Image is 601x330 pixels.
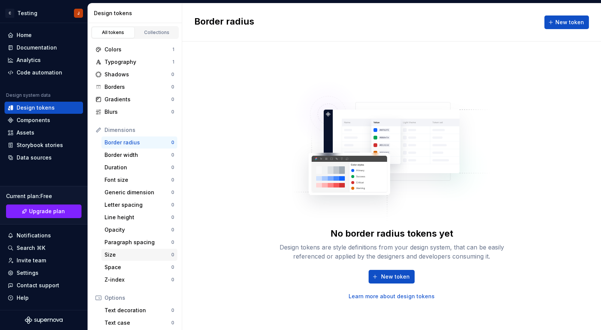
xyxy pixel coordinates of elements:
button: Upgrade plan [6,205,81,218]
div: Typography [105,58,172,66]
div: Borders [105,83,171,91]
div: Settings [17,269,38,277]
button: Search ⌘K [5,242,83,254]
a: Blurs0 [92,106,177,118]
div: 0 [171,239,174,245]
div: Collections [138,29,176,36]
div: Design tokens are style definitions from your design system, that can be easily referenced or app... [271,243,512,261]
div: Shadows [105,71,171,78]
div: 0 [171,84,174,90]
a: Invite team [5,254,83,266]
a: Home [5,29,83,41]
div: Design tokens [17,104,55,112]
button: CTestingJ [2,5,86,21]
a: Shadows0 [92,68,177,81]
a: Analytics [5,54,83,66]
div: Paragraph spacing [105,239,171,246]
div: C [5,9,14,18]
a: Line height0 [101,211,177,223]
div: 1 [172,46,174,53]
a: Letter spacing0 [101,199,177,211]
div: Duration [105,164,171,171]
div: 0 [171,214,174,220]
a: Duration0 [101,161,177,174]
div: Current plan : Free [6,192,81,200]
button: Notifications [5,229,83,242]
a: Space0 [101,261,177,273]
svg: Supernova Logo [25,316,63,324]
div: Blurs [105,108,171,116]
a: Storybook stories [5,139,83,151]
div: Documentation [17,44,57,51]
div: Dimensions [105,126,174,134]
div: Code automation [17,69,62,76]
a: Font size0 [101,174,177,186]
a: Border radius0 [101,136,177,149]
span: Upgrade plan [29,208,65,215]
div: Z-index [105,276,171,284]
div: Design tokens [94,9,179,17]
h2: Border radius [194,15,254,29]
div: Text case [105,319,171,327]
div: 0 [171,307,174,313]
div: 0 [171,320,174,326]
div: 0 [171,96,174,102]
div: Contact support [17,282,59,289]
div: J [77,10,80,16]
button: New token [544,15,589,29]
div: 0 [171,152,174,158]
a: Borders0 [92,81,177,93]
div: Line height [105,214,171,221]
div: 0 [171,252,174,258]
div: 0 [171,139,174,146]
a: Data sources [5,152,83,164]
a: Text case0 [101,317,177,329]
div: 0 [171,189,174,195]
a: Typography1 [92,56,177,68]
a: Code automation [5,67,83,79]
span: New token [555,19,584,26]
a: Documentation [5,42,83,54]
a: Z-index0 [101,274,177,286]
div: Analytics [17,56,41,64]
div: Data sources [17,154,52,161]
div: Search ⌘K [17,244,45,252]
div: Gradients [105,96,171,103]
div: 0 [171,227,174,233]
div: Home [17,31,32,39]
div: Text decoration [105,307,171,314]
div: Letter spacing [105,201,171,209]
div: Options [105,294,174,302]
a: Size0 [101,249,177,261]
div: No border radius tokens yet [330,228,453,240]
a: Text decoration0 [101,304,177,316]
div: Help [17,294,29,302]
a: Learn more about design tokens [349,293,435,300]
button: New token [369,270,415,284]
div: Colors [105,46,172,53]
div: Notifications [17,232,51,239]
a: Generic dimension0 [101,186,177,198]
div: Border radius [105,139,171,146]
div: Testing [17,9,37,17]
div: Space [105,263,171,271]
a: Paragraph spacing0 [101,236,177,248]
a: Settings [5,267,83,279]
div: 0 [171,177,174,183]
button: Help [5,292,83,304]
div: Font size [105,176,171,184]
div: All tokens [94,29,132,36]
a: Opacity0 [101,224,177,236]
div: Design system data [6,92,51,98]
div: Components [17,116,50,124]
a: Design tokens [5,102,83,114]
div: 0 [171,164,174,170]
div: Size [105,251,171,259]
a: Components [5,114,83,126]
div: 0 [171,202,174,208]
a: Gradients0 [92,93,177,105]
div: 1 [172,59,174,65]
div: Invite team [17,257,46,264]
div: 0 [171,71,174,77]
